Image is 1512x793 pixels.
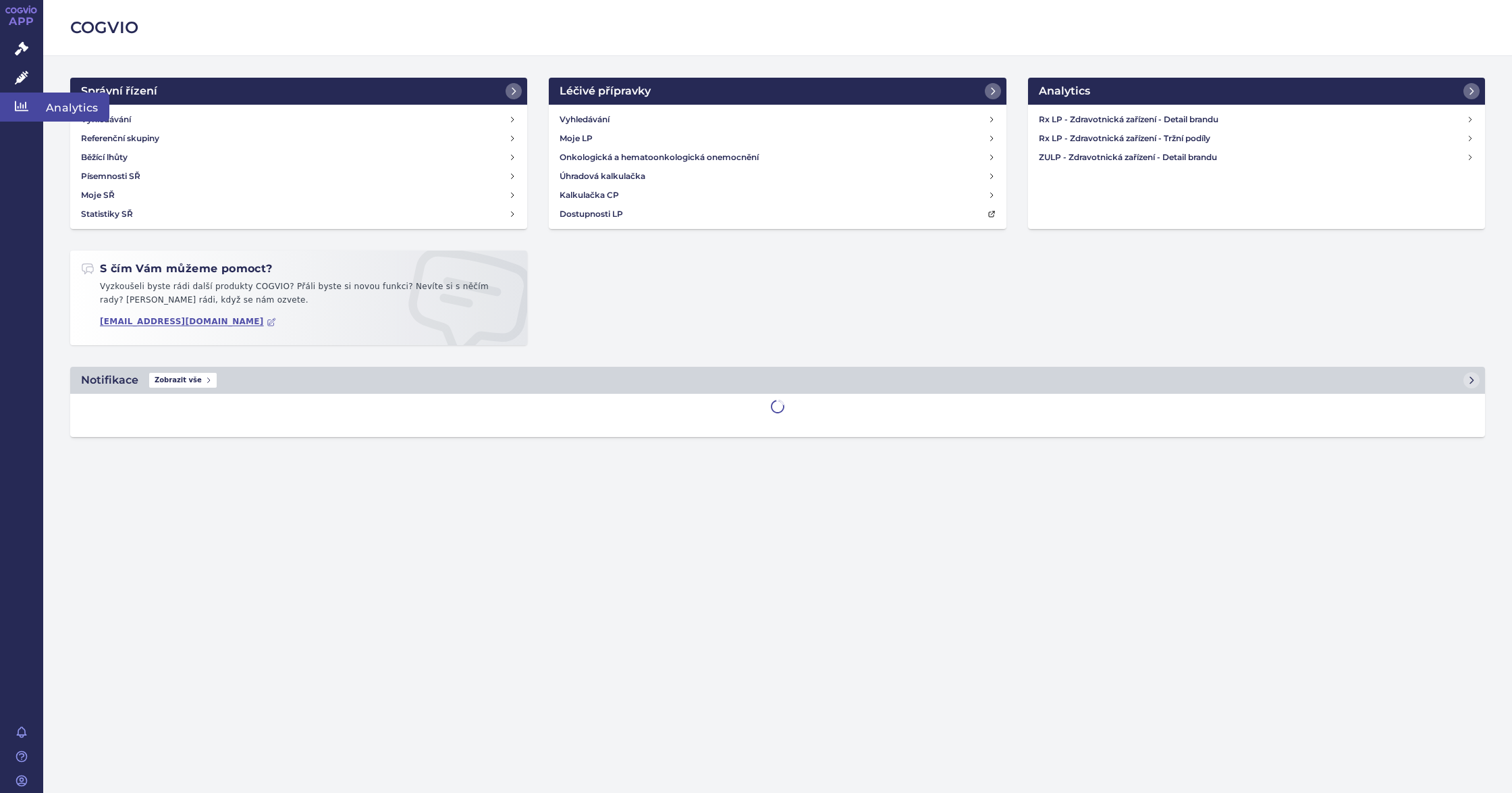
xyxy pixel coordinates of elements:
a: Úhradová kalkulačka [554,167,1000,186]
a: ZULP - Zdravotnická zařízení - Detail brandu [1033,148,1480,167]
h2: S čím Vám můžeme pomoct? [81,261,273,276]
a: Analytics [1028,78,1485,105]
h4: Dostupnosti LP [560,207,623,221]
h4: Rx LP - Zdravotnická zařízení - Tržní podíly [1039,132,1467,145]
h4: Písemnosti SŘ [81,170,140,183]
h2: Léčivé přípravky [560,83,651,99]
a: Léčivé přípravky [549,78,1006,105]
h4: Rx LP - Zdravotnická zařízení - Detail brandu [1039,113,1467,126]
h4: Běžící lhůty [81,151,128,164]
a: Správní řízení [70,78,527,105]
a: Rx LP - Zdravotnická zařízení - Tržní podíly [1033,129,1480,148]
a: Běžící lhůty [76,148,522,167]
a: Rx LP - Zdravotnická zařízení - Detail brandu [1033,110,1480,129]
a: Moje LP [554,129,1000,148]
a: Referenční skupiny [76,129,522,148]
a: Onkologická a hematoonkologická onemocnění [554,148,1000,167]
a: Písemnosti SŘ [76,167,522,186]
a: Kalkulačka CP [554,186,1000,205]
h4: Moje LP [560,132,593,145]
a: NotifikaceZobrazit vše [70,367,1485,394]
a: [EMAIL_ADDRESS][DOMAIN_NAME] [100,317,276,327]
a: Vyhledávání [554,110,1000,129]
h4: Referenční skupiny [81,132,159,145]
span: Analytics [43,93,109,121]
h4: Úhradová kalkulačka [560,170,645,183]
h4: Kalkulačka CP [560,188,619,202]
h4: ZULP - Zdravotnická zařízení - Detail brandu [1039,151,1467,164]
h4: Moje SŘ [81,188,115,202]
span: Zobrazit vše [149,373,217,388]
a: Statistiky SŘ [76,205,522,224]
a: Moje SŘ [76,186,522,205]
h4: Onkologická a hematoonkologická onemocnění [560,151,759,164]
p: Vyzkoušeli byste rádi další produkty COGVIO? Přáli byste si novou funkci? Nevíte si s něčím rady?... [81,280,516,312]
a: Vyhledávání [76,110,522,129]
a: Dostupnosti LP [554,205,1000,224]
h2: Analytics [1039,83,1090,99]
h2: Notifikace [81,372,138,388]
h4: Vyhledávání [560,113,610,126]
h4: Statistiky SŘ [81,207,133,221]
h2: COGVIO [70,16,1485,39]
h2: Správní řízení [81,83,157,99]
